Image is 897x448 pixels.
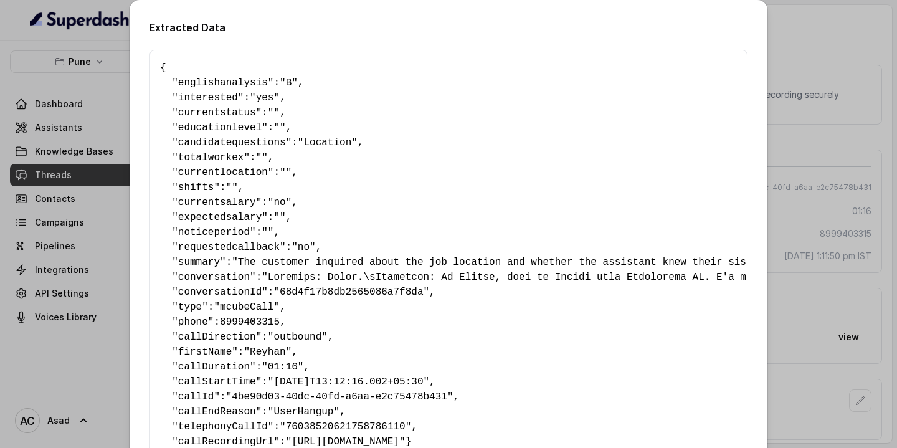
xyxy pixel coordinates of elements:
[226,391,453,403] span: "4be90d03-40dc-40fd-a6aa-e2c75478b431"
[178,287,262,298] span: conversationId
[214,302,280,313] span: "mcubeCall"
[273,287,429,298] span: "68d4f17b8db2565086a7f8da"
[268,107,280,118] span: ""
[292,242,315,253] span: "no"
[220,317,280,328] span: 8999403315
[178,92,238,103] span: interested
[178,346,232,358] span: firstName
[268,331,328,343] span: "outbound"
[178,242,280,253] span: requestedcallback
[178,122,262,133] span: educationlevel
[178,212,262,223] span: expectedsalary
[262,227,273,238] span: ""
[226,182,238,193] span: ""
[280,421,411,432] span: "76038520621758786110"
[268,197,292,208] span: "no"
[298,137,358,148] span: "Location"
[178,197,256,208] span: currentsalary
[262,361,303,373] span: "01:16"
[273,122,285,133] span: ""
[149,20,747,35] h2: Extracted Data
[178,167,268,178] span: currentlocation
[178,361,250,373] span: callDuration
[268,406,339,417] span: "UserHangup"
[178,406,256,417] span: callEndReason
[178,257,220,268] span: summary
[178,227,250,238] span: noticeperiod
[178,182,214,193] span: shifts
[178,317,208,328] span: phone
[178,137,286,148] span: candidatequestions
[178,331,256,343] span: callDirection
[280,167,292,178] span: ""
[256,152,268,163] span: ""
[178,77,268,88] span: englishanalysis
[286,436,406,447] span: "[URL][DOMAIN_NAME]"
[178,107,256,118] span: currentstatus
[273,212,285,223] span: ""
[178,302,202,313] span: type
[178,391,214,403] span: callId
[178,152,244,163] span: totalworkex
[178,376,256,388] span: callStartTime
[268,376,429,388] span: "[DATE]T13:12:16.002+05:30"
[250,92,280,103] span: "yes"
[244,346,292,358] span: "Reyhan"
[280,77,298,88] span: "B"
[178,436,274,447] span: callRecordingUrl
[178,272,250,283] span: conversation
[178,421,268,432] span: telephonyCallId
